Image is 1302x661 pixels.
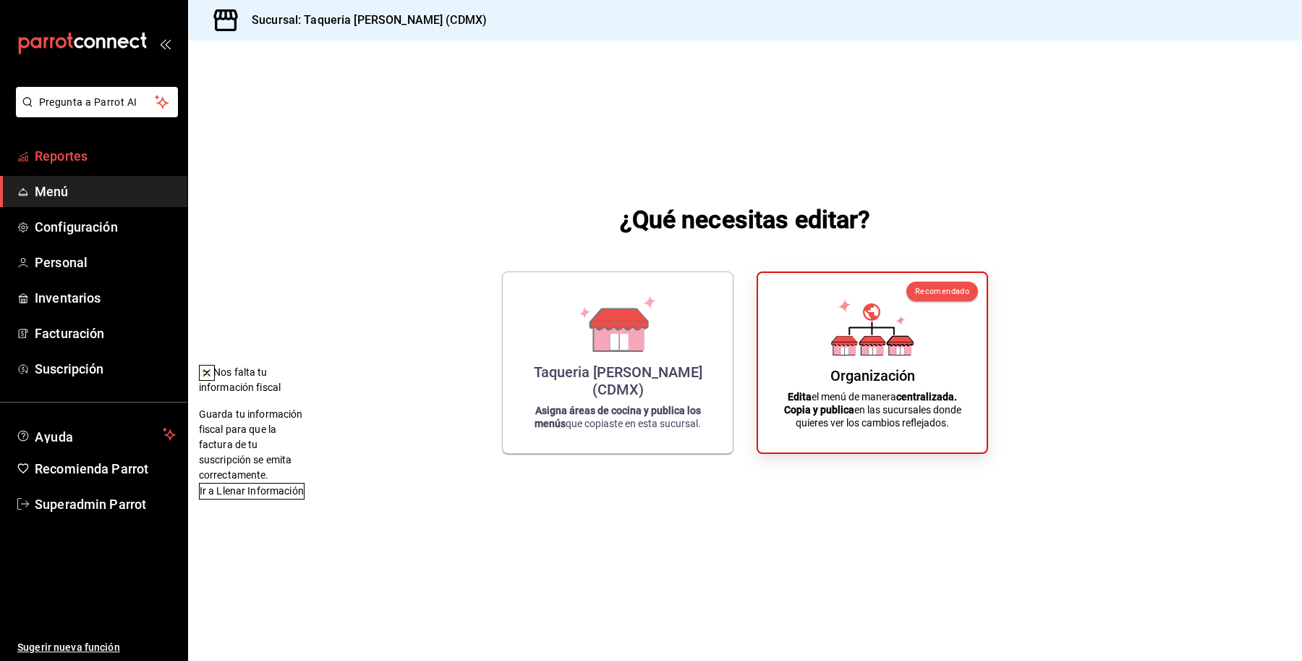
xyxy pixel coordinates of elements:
[199,365,305,395] div: 🫥 Nos falta tu información fiscal
[240,12,487,29] h3: Sucursal: Taqueria [PERSON_NAME] (CDMX)
[35,324,176,343] span: Facturación
[200,484,304,499] span: Ir a Llenar Información
[35,182,176,201] span: Menú
[896,391,957,403] strong: centralizada.
[784,404,854,416] strong: Copia y publica
[35,146,176,166] span: Reportes
[520,363,715,398] div: Taqueria [PERSON_NAME] (CDMX)
[199,407,305,483] p: Guarda tu información fiscal para que la factura de tu suscripción se emita correctamente.
[788,391,812,403] strong: Edita
[35,426,157,443] span: Ayuda
[159,38,171,49] button: open_drawer_menu
[35,494,176,514] span: Superadmin Parrot
[17,640,176,655] span: Sugerir nueva función
[39,95,156,110] span: Pregunta a Parrot AI
[35,253,176,272] span: Personal
[35,459,176,479] span: Recomienda Parrot
[620,202,871,237] h1: ¿Qué necesitas editar?
[35,217,176,237] span: Configuración
[915,287,969,296] span: Recomendado
[199,483,305,500] button: Ir a Llenar Información
[775,390,969,429] p: el menú de manera en las sucursales donde quieres ver los cambios reflejados.
[830,367,915,384] div: Organización
[535,405,701,429] strong: Asigna áreas de cocina y publica los menús
[520,404,715,430] p: que copiaste en esta sucursal.
[35,359,176,379] span: Suscripción
[16,87,178,117] button: Pregunta a Parrot AI
[10,105,178,120] a: Pregunta a Parrot AI
[35,288,176,308] span: Inventarios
